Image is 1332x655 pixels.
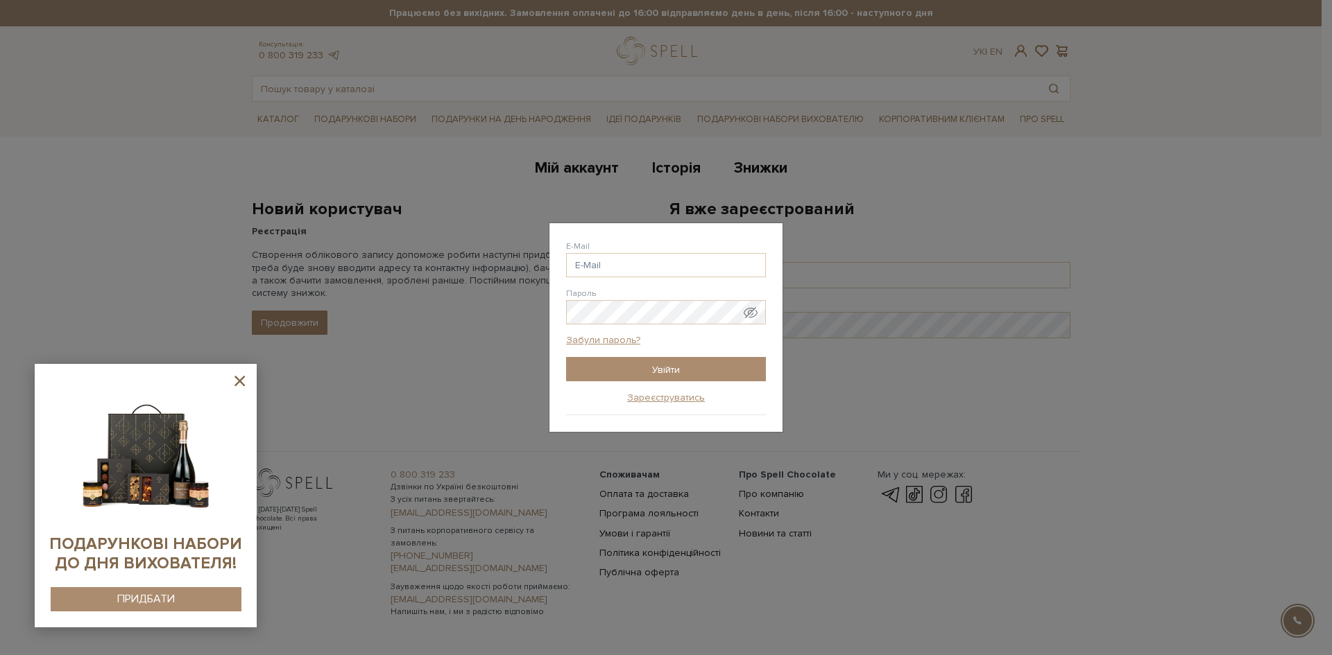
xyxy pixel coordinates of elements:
input: E-Mail [566,253,766,277]
span: Показати пароль у вигляді звичайного тексту. Попередження: це відобразить ваш пароль на екрані. [744,306,758,320]
label: Пароль [566,288,596,300]
a: Зареєструватись [627,392,705,404]
input: Увійти [566,357,766,381]
label: E-Mail [566,241,590,253]
a: Забули пароль? [566,334,640,347]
